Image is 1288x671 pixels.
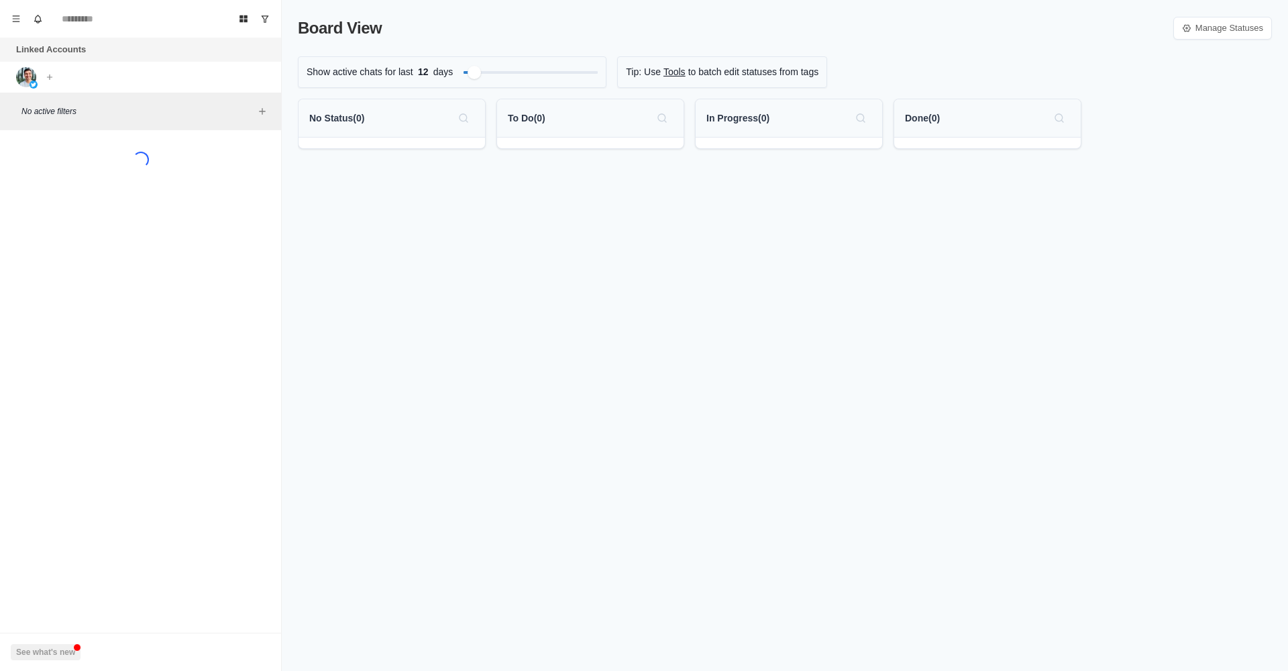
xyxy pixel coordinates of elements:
[5,8,27,30] button: Menu
[1173,17,1272,40] a: Manage Statuses
[850,107,871,129] button: Search
[21,105,254,117] p: No active filters
[298,16,382,40] p: Board View
[1049,107,1070,129] button: Search
[254,103,270,119] button: Add filters
[309,111,364,125] p: No Status ( 0 )
[651,107,673,129] button: Search
[508,111,545,125] p: To Do ( 0 )
[905,111,940,125] p: Done ( 0 )
[233,8,254,30] button: Board View
[42,69,58,85] button: Add account
[688,65,819,79] p: to batch edit statuses from tags
[16,67,36,87] img: picture
[16,43,86,56] p: Linked Accounts
[468,66,481,79] div: Filter by activity days
[307,65,413,79] p: Show active chats for last
[433,65,453,79] p: days
[706,111,769,125] p: In Progress ( 0 )
[254,8,276,30] button: Show unread conversations
[663,65,686,79] a: Tools
[27,8,48,30] button: Notifications
[11,644,80,660] button: See what's new
[453,107,474,129] button: Search
[413,65,433,79] span: 12
[30,81,38,89] img: picture
[626,65,661,79] p: Tip: Use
